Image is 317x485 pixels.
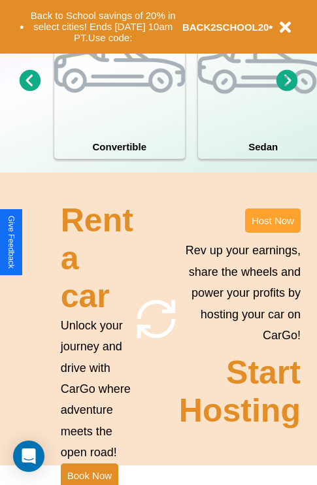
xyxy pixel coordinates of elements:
button: Host Now [245,209,301,233]
p: Unlock your journey and drive with CarGo where adventure meets the open road! [61,315,133,463]
h2: Rent a car [61,201,133,315]
b: BACK2SCHOOL20 [182,22,269,33]
h4: Convertible [54,135,185,159]
h2: Start Hosting [179,354,301,429]
button: Back to School savings of 20% in select cities! Ends [DATE] 10am PT.Use code: [24,7,182,47]
p: Rev up your earnings, share the wheels and power your profits by hosting your car on CarGo! [179,240,301,346]
div: Give Feedback [7,216,16,269]
div: Open Intercom Messenger [13,441,44,472]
